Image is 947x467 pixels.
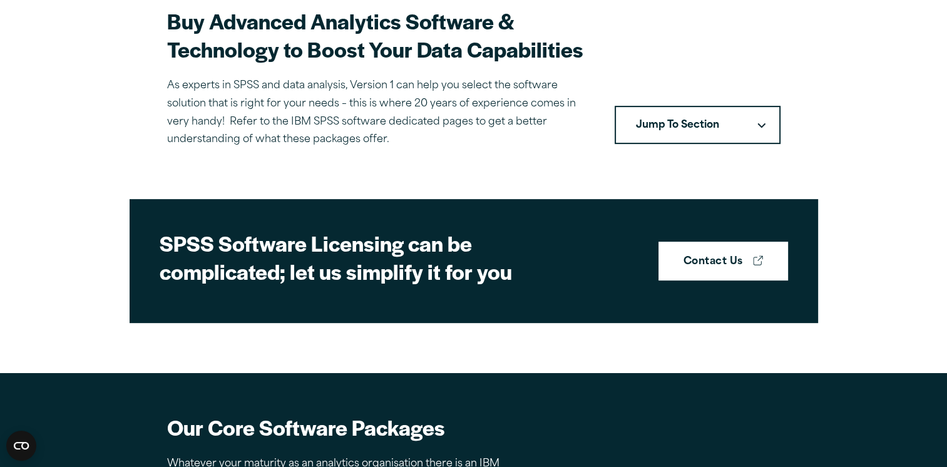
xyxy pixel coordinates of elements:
a: Contact Us [658,242,788,280]
p: As experts in SPSS and data analysis, Version 1 can help you select the software solution that is... [167,77,585,149]
h2: Our Core Software Packages [167,413,521,441]
svg: Downward pointing chevron [757,123,765,128]
h2: Buy Advanced Analytics Software & Technology to Boost Your Data Capabilities [167,7,585,63]
button: Open CMP widget [6,431,36,461]
nav: Table of Contents [615,106,781,145]
button: Jump To SectionDownward pointing chevron [615,106,781,145]
strong: Contact Us [683,254,743,270]
h2: SPSS Software Licensing can be complicated; let us simplify it for you [160,229,598,285]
